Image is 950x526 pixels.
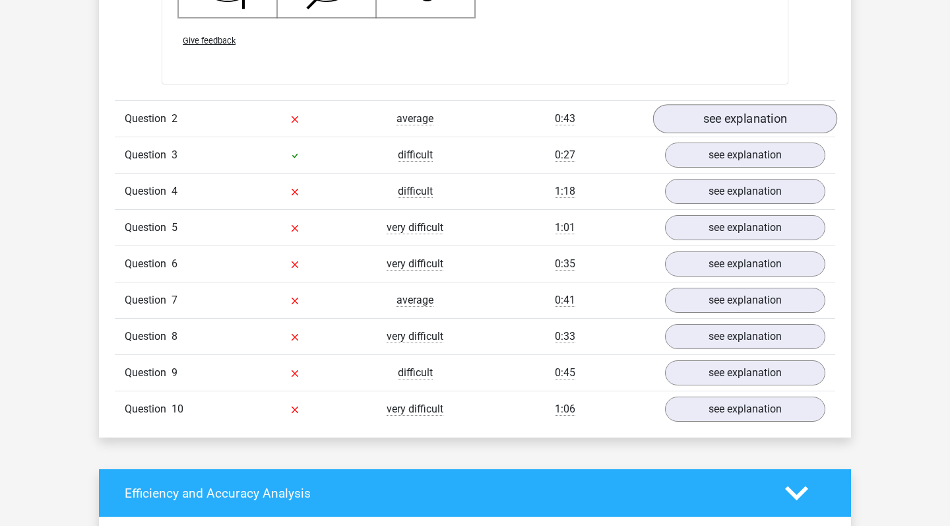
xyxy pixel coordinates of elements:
a: see explanation [665,397,825,422]
span: 0:45 [555,366,575,379]
span: Question [125,292,172,308]
span: 1:01 [555,221,575,234]
span: 0:43 [555,112,575,125]
span: difficult [398,185,433,198]
span: Question [125,220,172,236]
span: 7 [172,294,177,306]
a: see explanation [665,143,825,168]
span: Question [125,147,172,163]
a: see explanation [665,360,825,385]
span: 9 [172,366,177,379]
span: 1:18 [555,185,575,198]
span: 5 [172,221,177,234]
span: 0:41 [555,294,575,307]
span: Question [125,329,172,345]
span: Question [125,111,172,127]
span: 4 [172,185,177,197]
span: 3 [172,148,177,161]
span: 8 [172,330,177,343]
span: very difficult [387,221,443,234]
span: 1:06 [555,403,575,416]
a: see explanation [665,179,825,204]
span: 10 [172,403,183,415]
h4: Efficiency and Accuracy Analysis [125,486,765,501]
span: very difficult [387,257,443,271]
span: very difficult [387,330,443,343]
span: very difficult [387,403,443,416]
span: difficult [398,366,433,379]
span: Question [125,183,172,199]
span: average [396,112,433,125]
span: difficult [398,148,433,162]
span: Question [125,401,172,417]
span: 6 [172,257,177,270]
a: see explanation [665,251,825,277]
a: see explanation [665,288,825,313]
span: average [396,294,433,307]
a: see explanation [653,104,837,133]
span: Question [125,256,172,272]
span: 0:27 [555,148,575,162]
a: see explanation [665,215,825,240]
span: 0:35 [555,257,575,271]
span: 0:33 [555,330,575,343]
span: Question [125,365,172,381]
span: 2 [172,112,177,125]
span: Give feedback [183,36,236,46]
a: see explanation [665,324,825,349]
